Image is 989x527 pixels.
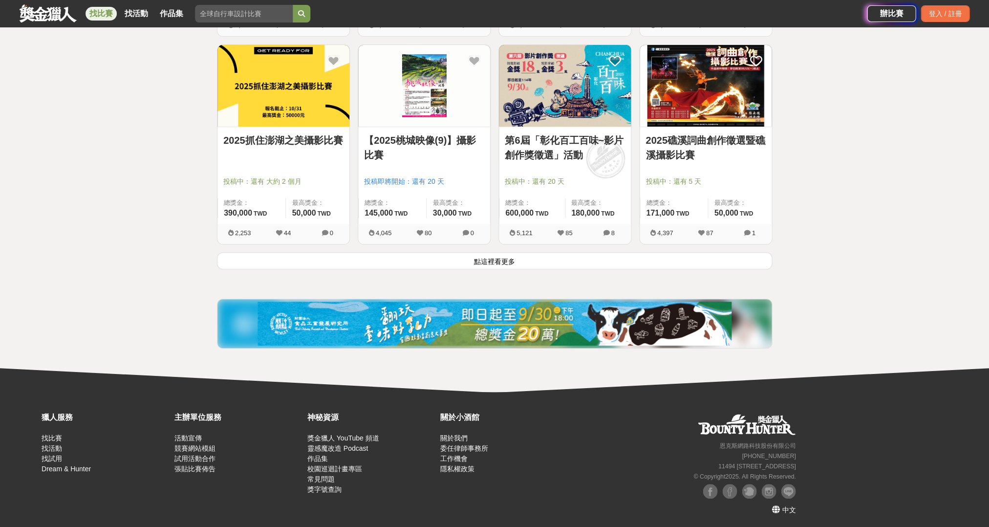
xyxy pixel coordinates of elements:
[307,485,342,493] a: 獎字號查詢
[174,434,202,442] a: 活動宣傳
[703,484,717,499] img: Facebook
[535,210,548,217] span: TWD
[195,5,293,22] input: 全球自行車設計比賽
[505,133,625,162] a: 第6屆「彰化百工百味~影片創作獎徵選」活動
[646,209,674,217] span: 171,000
[440,434,467,442] a: 關於我們
[432,198,484,208] span: 最高獎金：
[761,484,776,499] img: Instagram
[611,229,614,237] span: 8
[645,176,766,187] span: 投稿中：還有 5 天
[224,198,279,208] span: 總獎金：
[516,229,533,237] span: 5,121
[781,484,795,499] img: LINE
[640,45,772,127] img: Cover Image
[505,198,559,208] span: 總獎金：
[307,412,435,423] div: 神秘資源
[358,45,490,127] img: Cover Image
[121,7,152,21] a: 找活動
[742,484,756,499] img: Plurk
[601,210,614,217] span: TWD
[394,210,408,217] span: TWD
[235,229,251,237] span: 2,253
[782,506,795,514] span: 中文
[284,229,291,237] span: 44
[156,7,187,21] a: 作品集
[307,444,368,452] a: 靈感魔改造 Podcast
[706,229,713,237] span: 87
[645,133,766,162] a: 2025礁溪詞曲創作徵選暨礁溪攝影比賽
[365,209,393,217] span: 145,000
[440,455,467,462] a: 工作機會
[440,444,488,452] a: 委任律師事務所
[440,412,568,423] div: 關於小酒館
[217,45,349,127] img: Cover Image
[254,210,267,217] span: TWD
[470,229,473,237] span: 0
[42,412,170,423] div: 獵人服務
[317,210,330,217] span: TWD
[42,434,62,442] a: 找比賽
[571,209,600,217] span: 180,000
[693,473,795,480] small: © Copyright 2025 . All Rights Reserved.
[174,465,215,473] a: 張貼比賽佈告
[571,198,625,208] span: 最高獎金：
[505,209,534,217] span: 600,000
[718,463,796,470] small: 11494 [STREET_ADDRESS]
[307,434,379,442] a: 獎金獵人 YouTube 頻道
[217,252,772,269] button: 點這裡看更多
[742,453,795,460] small: [PHONE_NUMBER]
[258,302,731,346] img: 0721bdb2-86f1-4b3e-8aa4-d67e5439bccf.jpg
[499,45,631,127] img: Cover Image
[292,198,344,208] span: 最高獎金：
[867,5,916,22] a: 辦比賽
[739,210,752,217] span: TWD
[329,229,333,237] span: 0
[432,209,456,217] span: 30,000
[174,412,302,423] div: 主辦單位服務
[223,133,344,148] a: 2025抓住澎湖之美攝影比賽
[722,484,737,499] img: Facebook
[364,133,484,162] a: 【2025桃城映像(9)】攝影比賽
[307,465,362,473] a: 校園巡迴計畫專區
[42,444,62,452] a: 找活動
[42,455,62,462] a: 找試用
[174,444,215,452] a: 競賽網站模組
[223,176,344,187] span: 投稿中：還有 大約 2 個月
[440,465,474,473] a: 隱私權政策
[565,229,572,237] span: 85
[714,209,738,217] span: 50,000
[657,229,673,237] span: 4,397
[365,198,420,208] span: 總獎金：
[292,209,316,217] span: 50,000
[719,442,795,449] small: 恩克斯網路科技股份有限公司
[458,210,471,217] span: TWD
[505,176,625,187] span: 投稿中：還有 20 天
[86,7,117,21] a: 找比賽
[376,229,392,237] span: 4,045
[676,210,689,217] span: TWD
[425,229,431,237] span: 80
[42,465,91,473] a: Dream & Hunter
[921,5,969,22] div: 登入 / 註冊
[224,209,252,217] span: 390,000
[752,229,755,237] span: 1
[174,455,215,462] a: 試用活動合作
[307,475,335,483] a: 常見問題
[646,198,702,208] span: 總獎金：
[307,455,328,462] a: 作品集
[714,198,766,208] span: 最高獎金：
[364,176,484,187] span: 投稿即將開始：還有 20 天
